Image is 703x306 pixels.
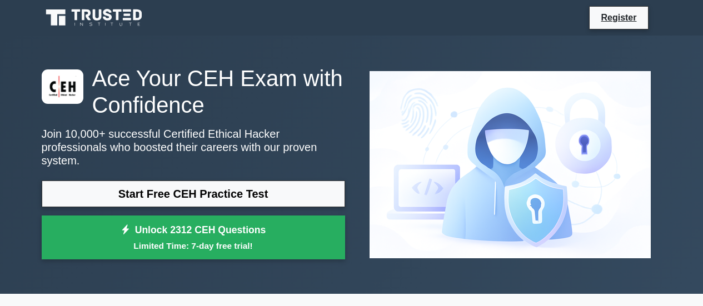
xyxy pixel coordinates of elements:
[361,62,660,267] img: Certified Ethical Hacker Preview
[42,127,345,167] p: Join 10,000+ successful Certified Ethical Hacker professionals who boosted their careers with our...
[42,65,345,118] h1: Ace Your CEH Exam with Confidence
[42,180,345,207] a: Start Free CEH Practice Test
[56,239,331,252] small: Limited Time: 7-day free trial!
[42,215,345,260] a: Unlock 2312 CEH QuestionsLimited Time: 7-day free trial!
[594,11,643,24] a: Register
